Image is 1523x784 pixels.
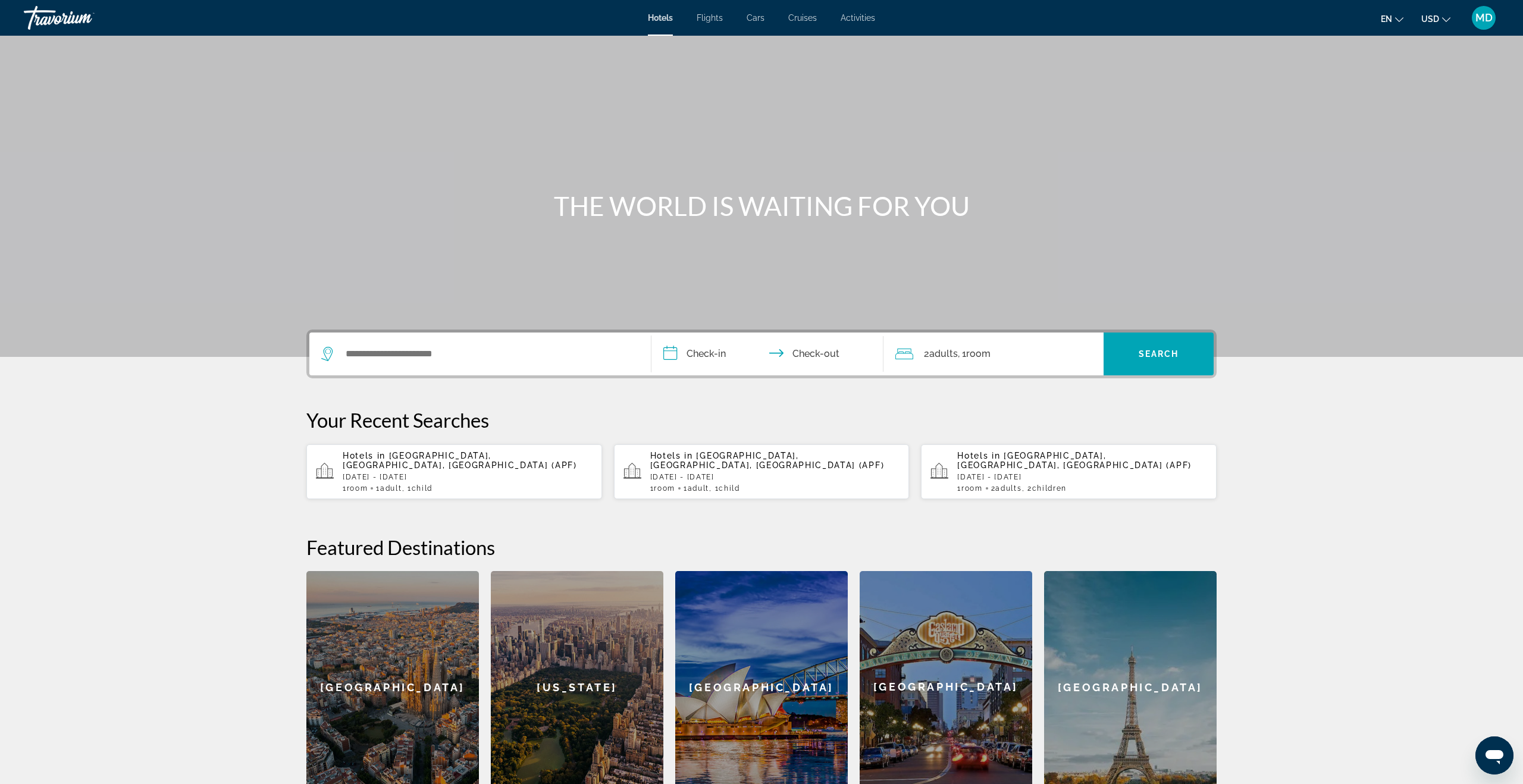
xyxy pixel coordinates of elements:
span: 1 [957,484,982,493]
button: Change currency [1421,10,1450,27]
span: 1 [376,484,402,493]
span: 1 [684,484,709,493]
span: MD [1475,12,1493,24]
button: Search [1104,333,1214,375]
span: Room [654,484,675,493]
span: , 1 [709,484,739,493]
span: USD [1421,14,1439,24]
span: Adult [688,484,709,493]
span: [GEOGRAPHIC_DATA], [GEOGRAPHIC_DATA], [GEOGRAPHIC_DATA] (APF) [650,451,885,470]
button: Hotels in [GEOGRAPHIC_DATA], [GEOGRAPHIC_DATA], [GEOGRAPHIC_DATA] (APF)[DATE] - [DATE]1Room1Adult... [614,444,910,500]
a: Hotels [648,13,673,23]
a: Cars [747,13,764,23]
span: 2 [991,484,1022,493]
span: Adults [929,348,958,359]
span: , 1 [402,484,433,493]
span: [GEOGRAPHIC_DATA], [GEOGRAPHIC_DATA], [GEOGRAPHIC_DATA] (APF) [343,451,577,470]
span: 1 [343,484,368,493]
span: Hotels in [957,451,1000,460]
span: en [1381,14,1392,24]
p: [DATE] - [DATE] [650,473,900,481]
a: Flights [697,13,723,23]
h1: THE WORLD IS WAITING FOR YOU [538,190,985,221]
a: Activities [841,13,875,23]
span: Adult [380,484,402,493]
p: [DATE] - [DATE] [957,473,1207,481]
span: 1 [650,484,675,493]
span: Room [961,484,983,493]
p: Your Recent Searches [306,408,1217,432]
span: Room [347,484,368,493]
span: 2 [924,346,958,362]
span: Hotels in [343,451,386,460]
span: Adults [995,484,1021,493]
a: Cruises [788,13,817,23]
button: Change language [1381,10,1403,27]
span: Room [966,348,991,359]
iframe: Button to launch messaging window [1475,736,1513,774]
span: Hotels in [650,451,693,460]
button: User Menu [1468,5,1499,30]
p: [DATE] - [DATE] [343,473,593,481]
button: Travelers: 2 adults, 0 children [883,333,1104,375]
button: Hotels in [GEOGRAPHIC_DATA], [GEOGRAPHIC_DATA], [GEOGRAPHIC_DATA] (APF)[DATE] - [DATE]1Room2Adult... [921,444,1217,500]
span: Child [719,484,739,493]
span: Children [1032,484,1067,493]
button: Hotels in [GEOGRAPHIC_DATA], [GEOGRAPHIC_DATA], [GEOGRAPHIC_DATA] (APF)[DATE] - [DATE]1Room1Adult... [306,444,602,500]
span: Search [1139,349,1179,359]
span: , 1 [958,346,991,362]
span: [GEOGRAPHIC_DATA], [GEOGRAPHIC_DATA], [GEOGRAPHIC_DATA] (APF) [957,451,1192,470]
button: Check in and out dates [651,333,883,375]
div: Search widget [309,333,1214,375]
h2: Featured Destinations [306,535,1217,559]
span: Child [412,484,433,493]
a: Travorium [24,2,143,33]
span: , 2 [1022,484,1067,493]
